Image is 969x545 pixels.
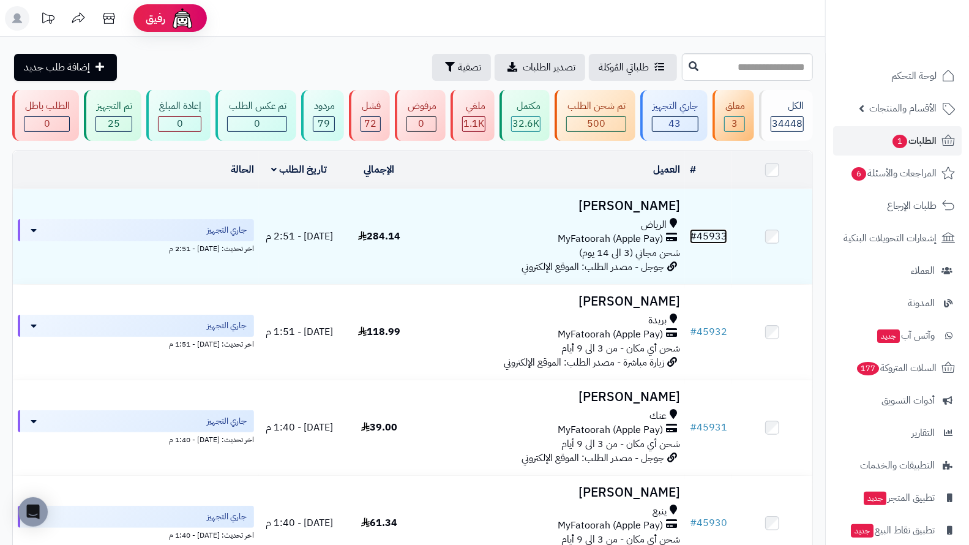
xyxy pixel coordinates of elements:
span: # [690,229,697,244]
a: جاري التجهيز 43 [638,90,710,141]
span: التطبيقات والخدمات [860,457,935,474]
span: تصفية [458,60,481,75]
a: معلق 3 [710,90,757,141]
div: تم التجهيز [95,99,132,113]
span: الرياض [641,218,667,232]
a: أدوات التسويق [833,386,962,415]
span: أدوات التسويق [881,392,935,409]
img: ai-face.png [170,6,195,31]
a: إضافة طلب جديد [14,54,117,81]
div: 43 [653,117,698,131]
button: تصفية [432,54,491,81]
div: Open Intercom Messenger [18,497,48,527]
a: الحالة [231,162,254,177]
a: مرفوض 0 [392,90,448,141]
span: إشعارات التحويلات البنكية [844,230,937,247]
span: 118.99 [358,325,400,339]
a: إعادة المبلغ 0 [144,90,213,141]
a: العميل [653,162,680,177]
h3: [PERSON_NAME] [424,486,681,500]
div: جاري التجهيز [652,99,698,113]
a: تطبيق نقاط البيعجديد [833,516,962,545]
span: شحن أي مكان - من 3 الى 9 أيام [561,437,680,451]
div: معلق [724,99,745,113]
span: المدونة [908,295,935,312]
span: شحن مجاني (3 الى 14 يوم) [579,246,680,260]
a: المدونة [833,288,962,318]
span: 1 [892,134,908,149]
div: ملغي [462,99,485,113]
span: 34448 [772,116,803,131]
span: رفيق [146,11,165,26]
span: 0 [44,116,50,131]
span: 177 [856,361,880,376]
a: #45931 [690,420,727,435]
span: جوجل - مصدر الطلب: الموقع الإلكتروني [522,451,664,465]
span: تصدير الطلبات [523,60,575,75]
span: MyFatoorah (Apple Pay) [558,232,663,246]
span: جاري التجهيز [207,320,247,332]
a: تم التجهيز 25 [81,90,144,141]
span: 72 [364,116,376,131]
span: 0 [254,116,260,131]
div: مردود [313,99,335,113]
span: 284.14 [358,229,400,244]
a: ملغي 1.1K [448,90,497,141]
span: 79 [318,116,330,131]
span: زيارة مباشرة - مصدر الطلب: الموقع الإلكتروني [504,355,664,370]
div: 3 [725,117,744,131]
span: 500 [587,116,605,131]
img: logo-2.png [886,20,957,45]
a: وآتس آبجديد [833,321,962,350]
div: 32595 [512,117,540,131]
span: [DATE] - 2:51 م [266,229,333,244]
div: اخر تحديث: [DATE] - 1:40 م [18,528,254,541]
div: اخر تحديث: [DATE] - 2:51 م [18,241,254,254]
span: شحن أي مكان - من 3 الى 9 أيام [561,341,680,356]
div: 72 [361,117,380,131]
span: الأقسام والمنتجات [869,100,937,117]
span: 3 [731,116,738,131]
a: إشعارات التحويلات البنكية [833,224,962,253]
span: جاري التجهيز [207,415,247,427]
span: 0 [418,116,424,131]
span: 25 [108,116,120,131]
div: تم شحن الطلب [566,99,626,113]
span: عنك [649,409,667,423]
span: 6 [851,167,867,181]
div: 0 [228,117,286,131]
span: 32.6K [512,116,539,131]
div: مرفوض [406,99,436,113]
span: جوجل - مصدر الطلب: الموقع الإلكتروني [522,260,664,274]
a: السلات المتروكة177 [833,353,962,383]
a: # [690,162,696,177]
span: العملاء [911,262,935,279]
a: تحديثات المنصة [32,6,63,34]
div: 0 [407,117,436,131]
a: طلبات الإرجاع [833,191,962,220]
span: MyFatoorah (Apple Pay) [558,328,663,342]
span: MyFatoorah (Apple Pay) [558,423,663,437]
div: 0 [159,117,201,131]
span: [DATE] - 1:51 م [266,325,333,339]
span: # [690,325,697,339]
a: طلباتي المُوكلة [589,54,677,81]
h3: [PERSON_NAME] [424,390,681,404]
span: وآتس آب [876,327,935,344]
div: اخر تحديث: [DATE] - 1:51 م [18,337,254,350]
span: التقارير [911,424,935,442]
a: تم شحن الطلب 500 [552,90,637,141]
div: 500 [567,117,625,131]
div: الكل [771,99,804,113]
a: الطلب باطل 0 [10,90,81,141]
span: الطلبات [891,132,937,149]
div: إعادة المبلغ [158,99,201,113]
a: تاريخ الطلب [271,162,327,177]
div: اخر تحديث: [DATE] - 1:40 م [18,432,254,445]
a: الإجمالي [364,162,394,177]
div: 0 [24,117,69,131]
span: 43 [669,116,681,131]
a: #45930 [690,516,727,530]
span: السلات المتروكة [856,359,937,377]
span: بريدة [648,314,667,328]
